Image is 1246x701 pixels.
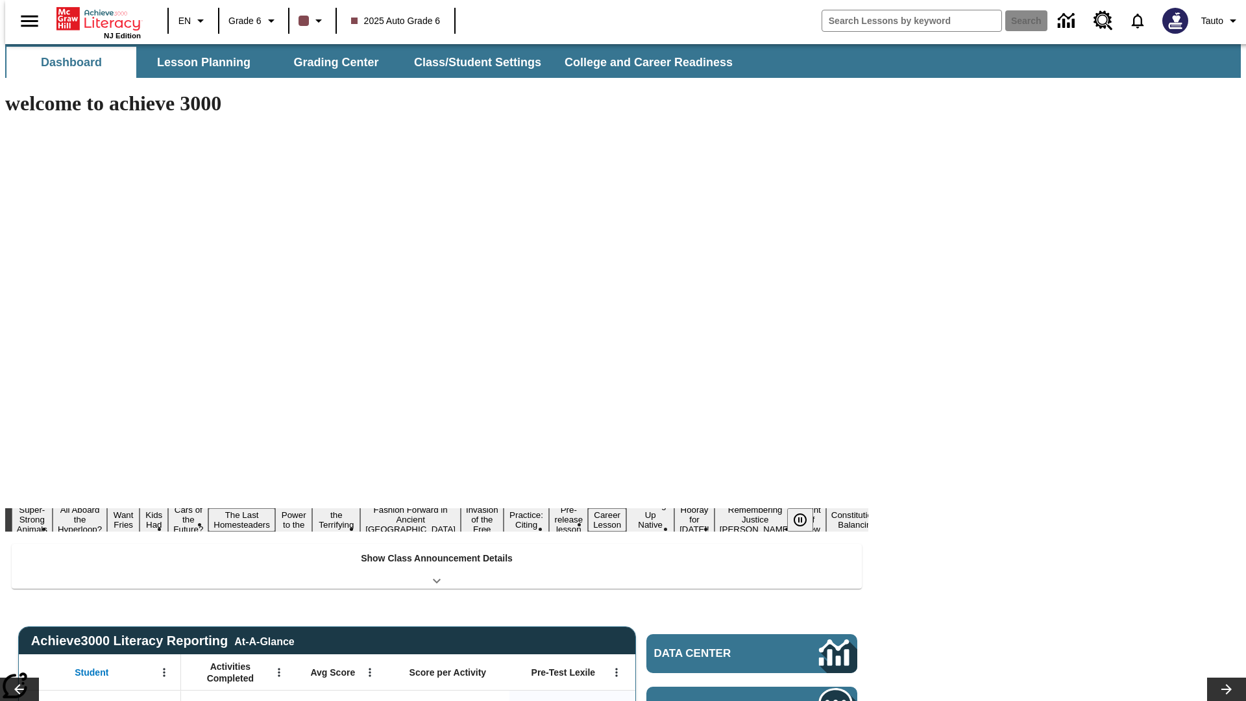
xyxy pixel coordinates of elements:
button: Slide 15 Hooray for Constitution Day! [674,503,715,536]
span: Data Center [654,647,776,660]
span: EN [178,14,191,28]
button: Slide 2 All Aboard the Hyperloop? [53,503,107,536]
button: Class color is dark brown. Change class color [293,9,332,32]
button: Open side menu [10,2,49,40]
button: Slide 12 Pre-release lesson [549,503,588,536]
button: Slide 9 Fashion Forward in Ancient Rome [360,503,461,536]
span: Avg Score [310,667,355,678]
span: Student [75,667,108,678]
a: Resource Center, Will open in new tab [1086,3,1121,38]
div: Show Class Announcement Details [12,544,862,589]
button: Slide 13 Career Lesson [588,508,626,532]
div: Pause [787,508,826,532]
span: Grade 6 [228,14,262,28]
button: Lesson Planning [139,47,269,78]
span: Achieve3000 Literacy Reporting [31,633,295,648]
button: Pause [787,508,813,532]
button: Slide 14 Cooking Up Native Traditions [626,498,674,541]
button: Select a new avatar [1154,4,1196,38]
div: At-A-Glance [234,633,294,648]
button: Grade: Grade 6, Select a grade [223,9,284,32]
button: Slide 5 Cars of the Future? [168,503,208,536]
button: Slide 11 Mixed Practice: Citing Evidence [504,498,550,541]
div: Home [56,5,141,40]
button: Open Menu [154,663,174,682]
button: Slide 10 The Invasion of the Free CD [461,493,504,546]
a: Data Center [646,634,857,673]
button: Open Menu [360,663,380,682]
button: Slide 18 The Constitution's Balancing Act [826,498,888,541]
button: Dashboard [6,47,136,78]
button: Slide 8 Attack of the Terrifying Tomatoes [312,498,360,541]
button: Slide 6 The Last Homesteaders [208,508,275,532]
button: Open Menu [269,663,289,682]
button: Slide 16 Remembering Justice O'Connor [715,503,796,536]
a: Data Center [1050,3,1086,39]
span: Score per Activity [409,667,487,678]
div: SubNavbar [5,47,744,78]
button: Open Menu [607,663,626,682]
span: 2025 Auto Grade 6 [351,14,441,28]
button: Slide 4 Dirty Jobs Kids Had To Do [140,489,168,551]
span: NJ Edition [104,32,141,40]
span: Pre-Test Lexile [531,667,596,678]
span: Tauto [1201,14,1223,28]
button: Lesson carousel, Next [1207,678,1246,701]
div: SubNavbar [5,44,1241,78]
button: Class/Student Settings [404,47,552,78]
input: search field [822,10,1001,31]
h1: welcome to achieve 3000 [5,92,868,116]
button: Grading Center [271,47,401,78]
button: Slide 3 Do You Want Fries With That? [107,489,140,551]
span: Activities Completed [188,661,273,684]
button: College and Career Readiness [554,47,743,78]
img: Avatar [1162,8,1188,34]
button: Slide 1 Super-Strong Animals [12,503,53,536]
a: Home [56,6,141,32]
button: Profile/Settings [1196,9,1246,32]
button: Slide 7 Solar Power to the People [275,498,313,541]
p: Show Class Announcement Details [361,552,513,565]
button: Language: EN, Select a language [173,9,214,32]
a: Notifications [1121,4,1154,38]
